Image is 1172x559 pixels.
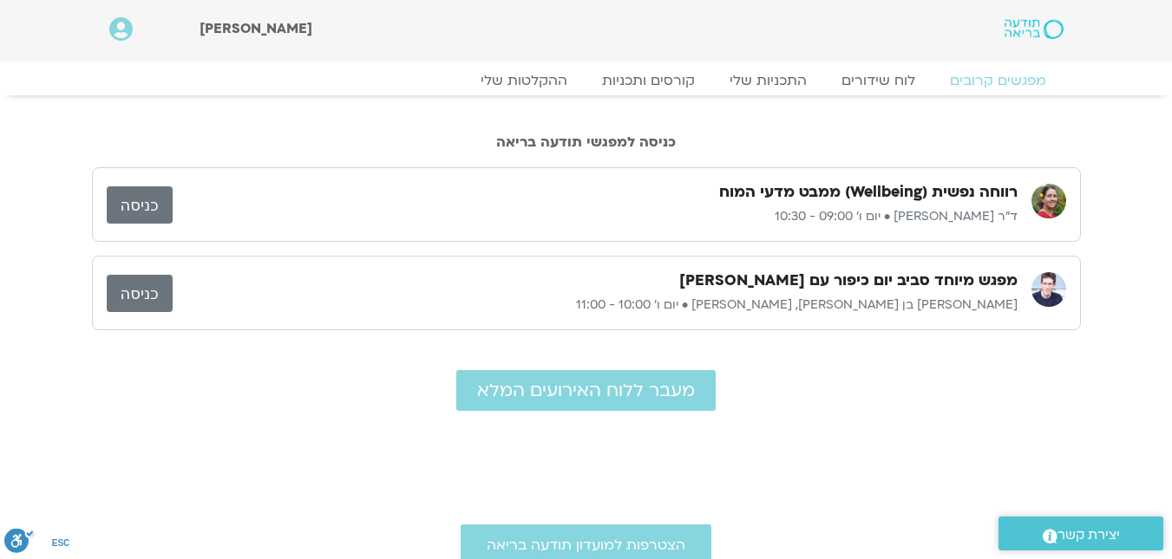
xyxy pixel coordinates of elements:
h3: מפגש מיוחד סביב יום כיפור עם [PERSON_NAME] [679,270,1018,291]
a: לוח שידורים [824,72,933,89]
h2: כניסה למפגשי תודעה בריאה [92,134,1081,150]
a: מעבר ללוח האירועים המלא [456,370,716,411]
p: [PERSON_NAME] בן [PERSON_NAME], [PERSON_NAME] • יום ו׳ 10:00 - 11:00 [173,295,1018,315]
span: יצירת קשר [1057,523,1120,547]
a: כניסה [107,186,173,224]
a: יצירת קשר [998,517,1163,550]
span: מעבר ללוח האירועים המלא [477,380,695,400]
span: [PERSON_NAME] [200,19,312,38]
p: ד"ר [PERSON_NAME] • יום ו׳ 09:00 - 10:30 [173,206,1018,227]
a: כניסה [107,275,173,312]
a: ההקלטות שלי [463,72,585,89]
a: מפגשים קרובים [933,72,1064,89]
h3: רווחה נפשית (Wellbeing) ממבט מדעי המוח [719,182,1018,203]
img: שאנייה כהן בן חיים, ערן טייכר [1031,272,1066,307]
a: קורסים ותכניות [585,72,712,89]
a: התכניות שלי [712,72,824,89]
span: הצטרפות למועדון תודעה בריאה [487,537,685,553]
img: ד"ר נועה אלבלדה [1031,184,1066,218]
nav: Menu [109,72,1064,89]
